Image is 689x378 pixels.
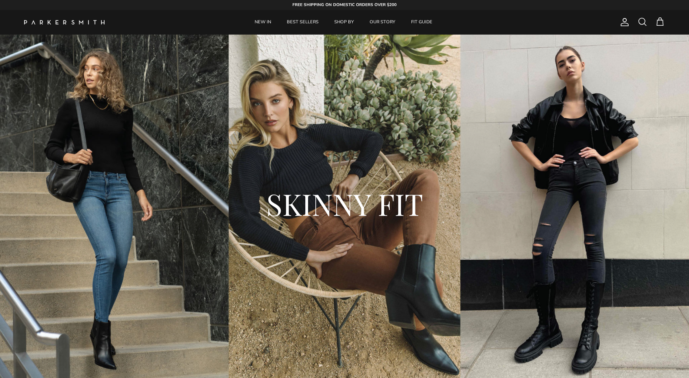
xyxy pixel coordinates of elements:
[404,10,440,35] a: FIT GUIDE
[120,10,568,35] div: Primary
[617,17,629,27] a: Account
[292,2,397,8] strong: FREE SHIPPING ON DOMESTIC ORDERS OVER $200
[362,10,403,35] a: OUR STORY
[247,10,278,35] a: NEW IN
[24,20,105,25] img: Parker Smith
[121,185,568,223] h2: SKINNY FIT
[327,10,361,35] a: SHOP BY
[280,10,326,35] a: BEST SELLERS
